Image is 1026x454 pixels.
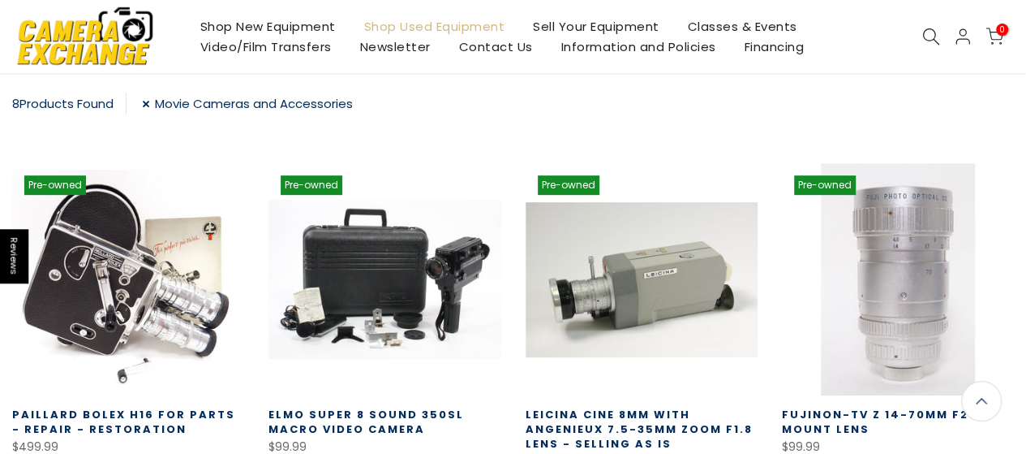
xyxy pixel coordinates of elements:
a: Information and Policies [547,37,730,57]
a: Paillard Bolex H16 for Parts - Repair - Restoration [12,407,235,437]
a: Classes & Events [673,16,811,37]
a: 0 [985,28,1003,45]
a: Newsletter [346,37,444,57]
span: 0 [996,24,1008,36]
a: Contact Us [444,37,547,57]
a: Fujinon-TV Z 14-70mm f2 C Mount Lens [782,407,982,437]
a: Back to the top [961,381,1002,422]
a: Shop Used Equipment [350,16,519,37]
span: 8 [12,95,19,112]
a: Movie Cameras and Accessories [142,93,353,115]
a: Elmo Super 8 Sound 350SL Macro Video Camera [268,407,464,437]
a: Sell Your Equipment [519,16,674,37]
a: Financing [730,37,818,57]
a: Leicina Cine 8mm with Angenieux 7.5-35mm Zoom F1.8 Lens - selling AS IS [526,407,753,452]
div: Products Found [12,93,127,115]
a: Shop New Equipment [186,16,350,37]
a: Video/Film Transfers [186,37,346,57]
